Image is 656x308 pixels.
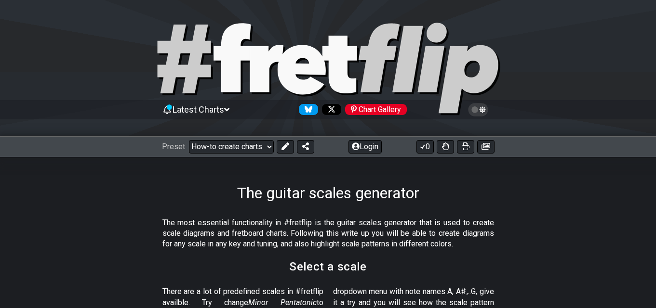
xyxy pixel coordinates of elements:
[173,104,224,115] span: Latest Charts
[237,184,419,202] h1: The guitar scales generator
[348,140,382,154] button: Login
[277,140,294,154] button: Edit Preset
[162,142,185,151] span: Preset
[416,140,434,154] button: 0
[318,104,341,115] a: Follow #fretflip at X
[477,140,495,154] button: Create image
[473,105,484,114] span: Toggle light / dark theme
[345,104,407,115] div: Chart Gallery
[297,140,314,154] button: Share Preset
[189,140,274,154] select: Preset
[437,140,454,154] button: Toggle Dexterity for all fretkits
[162,218,494,250] p: The most essential functionality in #fretflip is the guitar scales generator that is used to crea...
[248,298,316,307] em: Minor Pentatonic
[295,104,318,115] a: Follow #fretflip at Bluesky
[289,261,366,272] h2: Select a scale
[341,104,407,115] a: #fretflip at Pinterest
[457,140,474,154] button: Print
